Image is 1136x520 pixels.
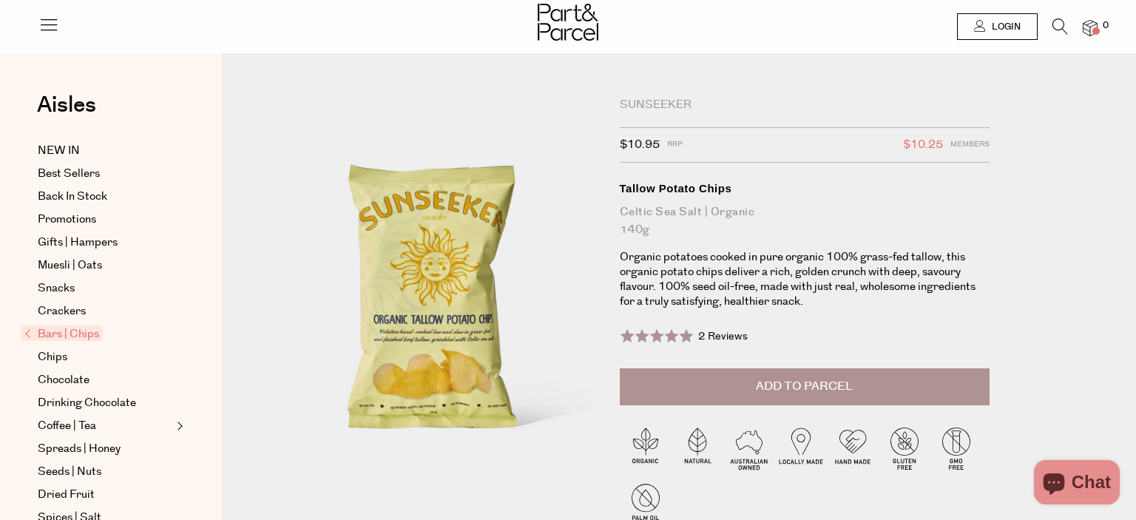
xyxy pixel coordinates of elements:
[38,188,107,206] span: Back In Stock
[21,325,103,341] span: Bars | Chips
[879,422,930,474] img: P_P-ICONS-Live_Bec_V11_Gluten_Free.svg
[38,486,95,504] span: Dried Fruit
[620,98,990,112] div: Sunseeker
[667,135,683,155] span: RRP
[38,463,172,481] a: Seeds | Nuts
[38,463,101,481] span: Seeds | Nuts
[38,371,172,389] a: Chocolate
[38,348,67,366] span: Chips
[930,422,982,474] img: P_P-ICONS-Live_Bec_V11_GMO_Free.svg
[38,188,172,206] a: Back In Stock
[38,165,172,183] a: Best Sellers
[38,142,80,160] span: NEW IN
[988,21,1021,33] span: Login
[620,135,660,155] span: $10.95
[38,257,172,274] a: Muesli | Oats
[38,417,172,435] a: Coffee | Tea
[950,135,990,155] span: Members
[38,257,102,274] span: Muesli | Oats
[756,378,853,395] span: Add to Parcel
[775,422,827,474] img: P_P-ICONS-Live_Bec_V11_Locally_Made_2.svg
[672,422,723,474] img: P_P-ICONS-Live_Bec_V11_Natural.svg
[903,135,943,155] span: $10.25
[38,486,172,504] a: Dried Fruit
[1099,19,1112,33] span: 0
[827,422,879,474] img: P_P-ICONS-Live_Bec_V11_Handmade.svg
[698,329,748,344] span: 2 Reviews
[38,280,75,297] span: Snacks
[173,417,183,435] button: Expand/Collapse Coffee | Tea
[38,211,172,229] a: Promotions
[38,165,100,183] span: Best Sellers
[38,348,172,366] a: Chips
[266,98,598,512] img: Tallow Potato Chips
[620,250,990,309] p: Organic potatoes cooked in pure organic 100% grass-fed tallow, this organic potato chips deliver ...
[957,13,1038,40] a: Login
[620,422,672,474] img: P_P-ICONS-Live_Bec_V11_Organic.svg
[620,368,990,405] button: Add to Parcel
[38,440,121,458] span: Spreads | Honey
[1083,20,1098,36] a: 0
[37,89,96,121] span: Aisles
[723,422,775,474] img: P_P-ICONS-Live_Bec_V11_Australian_Owned.svg
[37,94,96,131] a: Aisles
[38,280,172,297] a: Snacks
[38,394,172,412] a: Drinking Chocolate
[620,181,990,196] div: Tallow Potato Chips
[38,234,118,251] span: Gifts | Hampers
[38,303,86,320] span: Crackers
[38,142,172,160] a: NEW IN
[620,203,990,239] div: Celtic Sea Salt | Organic 140g
[1029,460,1124,508] inbox-online-store-chat: Shopify online store chat
[38,417,96,435] span: Coffee | Tea
[38,371,89,389] span: Chocolate
[24,325,172,343] a: Bars | Chips
[38,211,96,229] span: Promotions
[38,234,172,251] a: Gifts | Hampers
[38,394,136,412] span: Drinking Chocolate
[538,4,598,41] img: Part&Parcel
[38,440,172,458] a: Spreads | Honey
[38,303,172,320] a: Crackers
